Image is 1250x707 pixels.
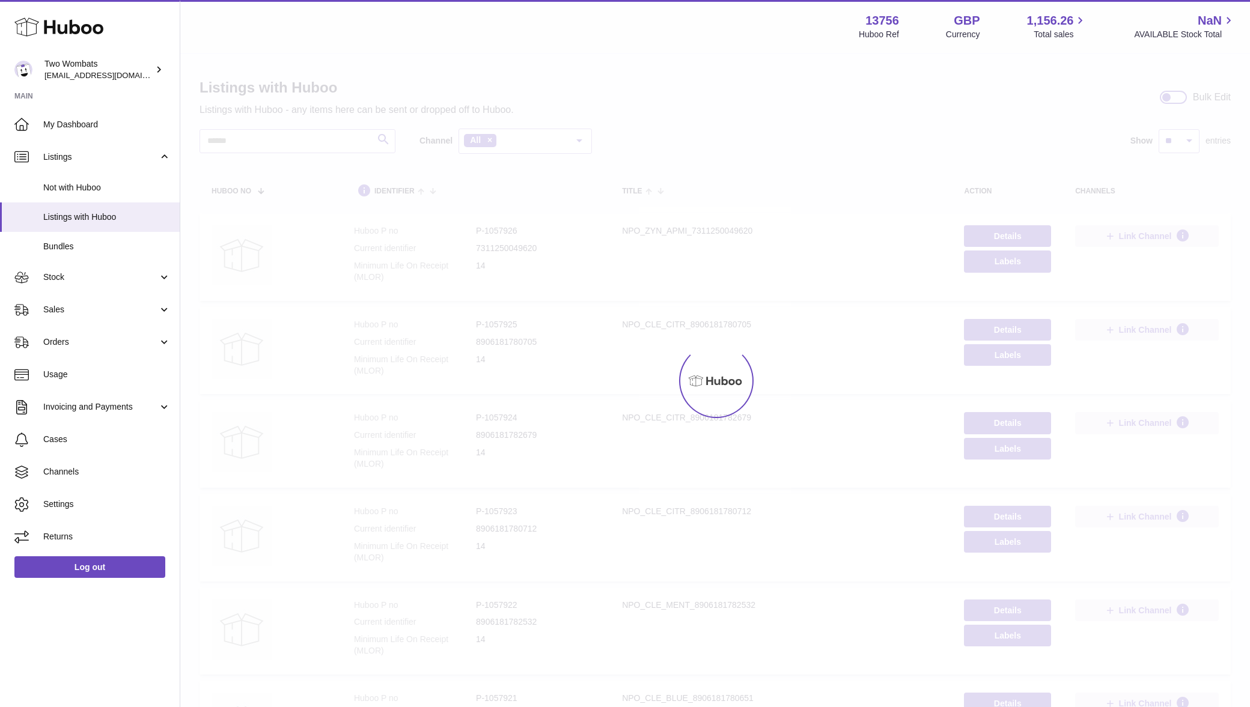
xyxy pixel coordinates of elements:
[946,29,980,40] div: Currency
[1198,13,1222,29] span: NaN
[43,304,158,315] span: Sales
[1027,13,1074,29] span: 1,156.26
[43,182,171,193] span: Not with Huboo
[859,29,899,40] div: Huboo Ref
[43,336,158,348] span: Orders
[1027,13,1088,40] a: 1,156.26 Total sales
[43,151,158,163] span: Listings
[43,499,171,510] span: Settings
[1134,13,1236,40] a: NaN AVAILABLE Stock Total
[43,531,171,542] span: Returns
[43,119,171,130] span: My Dashboard
[43,369,171,380] span: Usage
[43,211,171,223] span: Listings with Huboo
[43,401,158,413] span: Invoicing and Payments
[1034,29,1087,40] span: Total sales
[43,272,158,283] span: Stock
[865,13,899,29] strong: 13756
[14,556,165,578] a: Log out
[1134,29,1236,40] span: AVAILABLE Stock Total
[43,466,171,478] span: Channels
[44,70,177,80] span: [EMAIL_ADDRESS][DOMAIN_NAME]
[43,434,171,445] span: Cases
[14,61,32,79] img: cormac@twowombats.com
[44,58,153,81] div: Two Wombats
[954,13,980,29] strong: GBP
[43,241,171,252] span: Bundles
